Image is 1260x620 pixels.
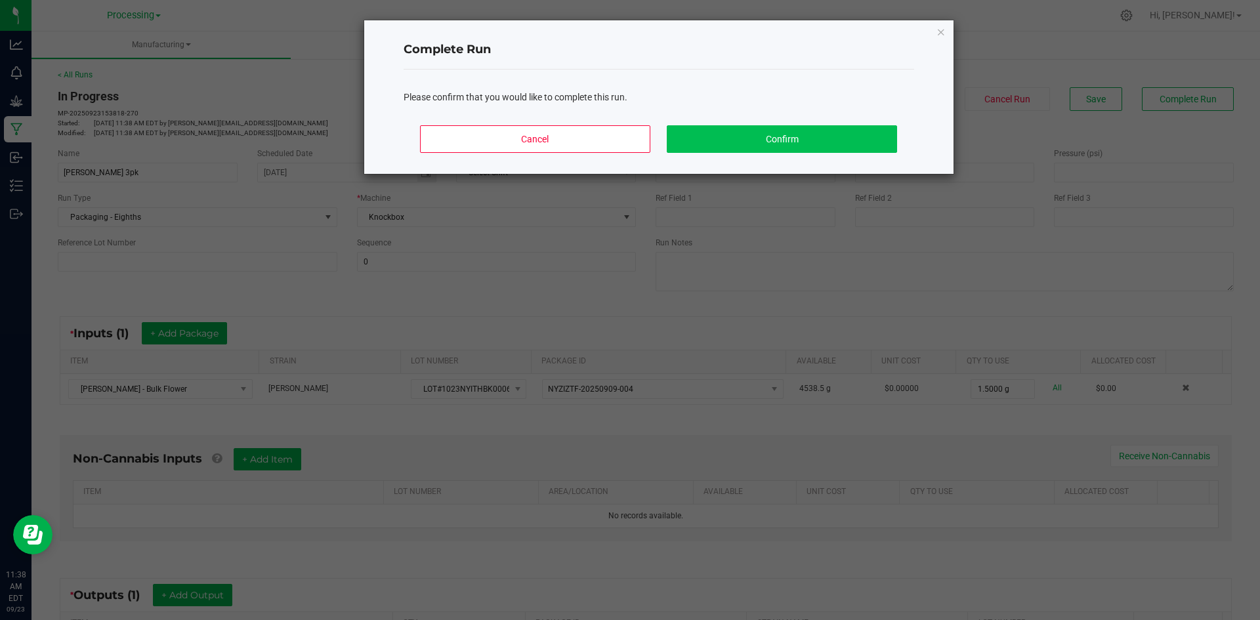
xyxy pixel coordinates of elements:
button: Close [936,24,946,39]
button: Confirm [667,125,896,153]
div: Please confirm that you would like to complete this run. [404,91,914,104]
button: Cancel [420,125,650,153]
h4: Complete Run [404,41,914,58]
iframe: Resource center [13,515,52,554]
